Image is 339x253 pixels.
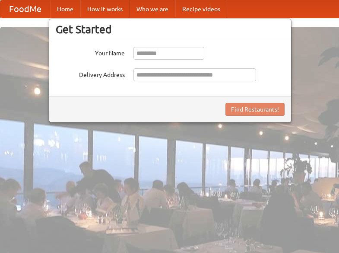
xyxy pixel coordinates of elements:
[0,0,50,18] a: FoodMe
[50,0,80,18] a: Home
[56,47,125,58] label: Your Name
[130,0,175,18] a: Who we are
[56,68,125,79] label: Delivery Address
[56,23,285,36] h3: Get Started
[80,0,130,18] a: How it works
[175,0,227,18] a: Recipe videos
[225,103,285,116] button: Find Restaurants!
